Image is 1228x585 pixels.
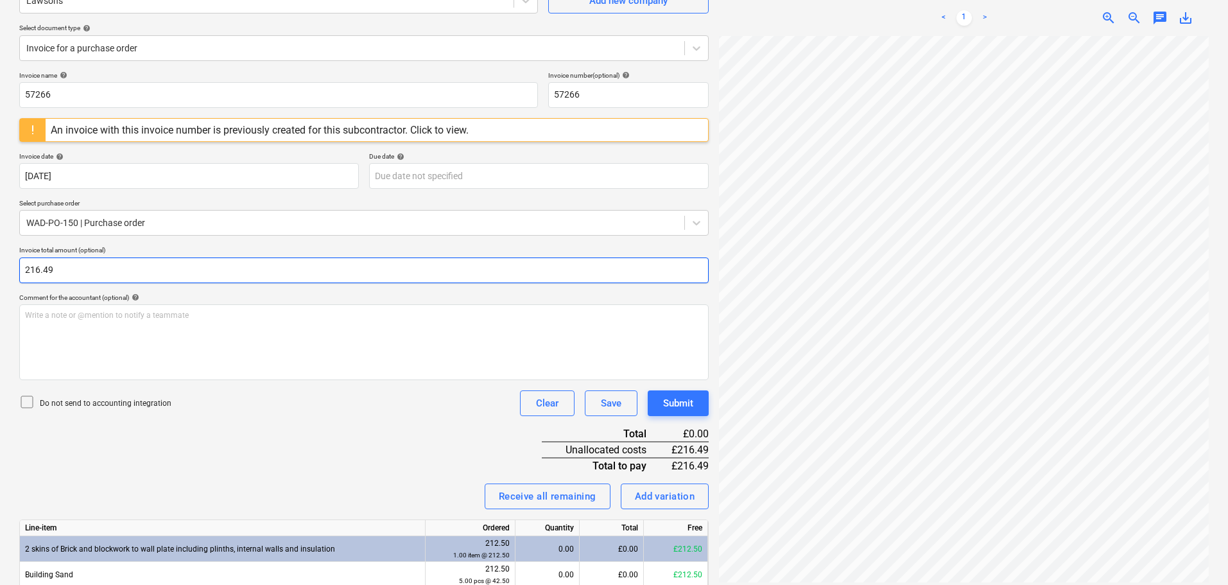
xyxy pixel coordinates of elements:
[40,398,171,409] p: Do not send to accounting integration
[51,124,469,136] div: An invoice with this invoice number is previously created for this subcontractor. Click to view.
[956,10,972,26] a: Page 1 is your current page
[499,488,596,505] div: Receive all remaining
[585,390,637,416] button: Save
[667,426,709,442] div: £0.00
[20,520,426,536] div: Line-item
[19,24,709,32] div: Select document type
[644,536,708,562] div: £212.50
[936,10,951,26] a: Previous page
[644,520,708,536] div: Free
[19,82,538,108] input: Invoice name
[667,458,709,473] div: £216.49
[369,163,709,189] input: Due date not specified
[663,395,693,412] div: Submit
[129,293,139,301] span: help
[548,71,709,80] div: Invoice number (optional)
[394,153,404,161] span: help
[542,442,667,458] div: Unallocated costs
[536,395,558,412] div: Clear
[619,71,630,79] span: help
[621,484,709,509] button: Add variation
[1127,10,1142,26] span: zoom_out
[19,246,709,257] p: Invoice total amount (optional)
[453,552,510,559] small: 1.00 item @ 212.50
[1164,523,1228,585] iframe: Chat Widget
[635,488,695,505] div: Add variation
[80,24,91,32] span: help
[426,520,515,536] div: Ordered
[1152,10,1168,26] span: chat
[25,545,335,554] span: 2 skins of Brick and blockwork to wall plate including plinths, internal walls and insulation
[977,10,992,26] a: Next page
[19,163,359,189] input: Invoice date not specified
[431,537,510,561] div: 212.50
[1178,10,1193,26] span: save_alt
[580,520,644,536] div: Total
[601,395,621,412] div: Save
[515,520,580,536] div: Quantity
[542,426,667,442] div: Total
[19,71,538,80] div: Invoice name
[19,199,709,210] p: Select purchase order
[1101,10,1116,26] span: zoom_in
[53,153,64,161] span: help
[520,390,575,416] button: Clear
[369,152,709,161] div: Due date
[485,484,610,509] button: Receive all remaining
[648,390,709,416] button: Submit
[19,258,709,283] input: Invoice total amount (optional)
[548,82,709,108] input: Invoice number
[542,458,667,473] div: Total to pay
[521,536,574,562] div: 0.00
[459,577,510,584] small: 5.00 pcs @ 42.50
[19,293,709,302] div: Comment for the accountant (optional)
[57,71,67,79] span: help
[19,152,359,161] div: Invoice date
[667,442,709,458] div: £216.49
[580,536,644,562] div: £0.00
